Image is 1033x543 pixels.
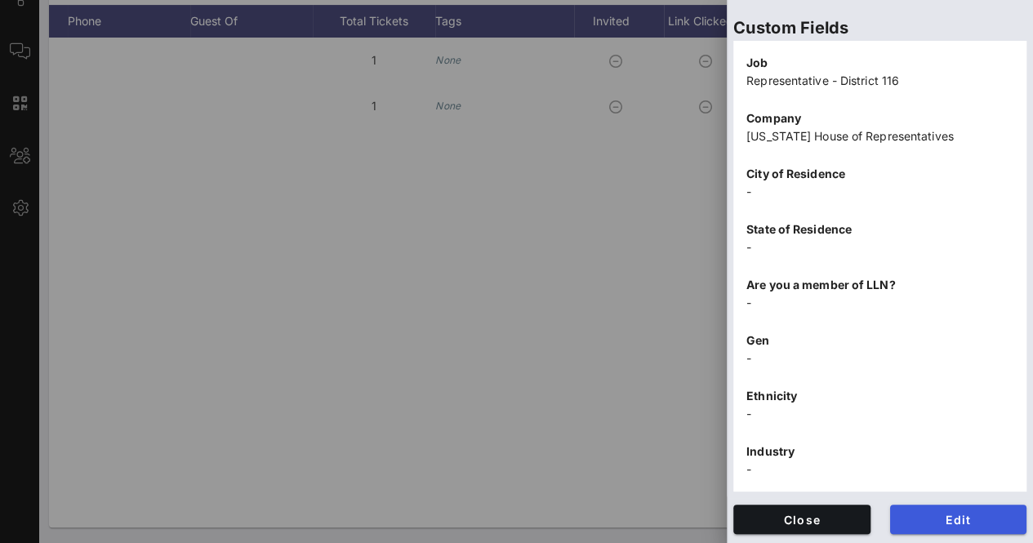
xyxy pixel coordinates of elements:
[746,294,1013,312] p: -
[746,349,1013,367] p: -
[746,183,1013,201] p: -
[746,54,1013,72] p: Job
[746,127,1013,145] p: [US_STATE] House of Representatives
[746,405,1013,423] p: -
[746,220,1013,238] p: State of Residence
[746,332,1013,349] p: Gen
[733,15,1026,41] p: Custom Fields
[890,505,1027,534] button: Edit
[746,387,1013,405] p: Ethnicity
[746,276,1013,294] p: Are you a member of LLN?
[746,461,1013,478] p: -
[903,513,1014,527] span: Edit
[746,238,1013,256] p: -
[746,443,1013,461] p: Industry
[746,513,857,527] span: Close
[733,505,870,534] button: Close
[746,165,1013,183] p: City of Residence
[746,109,1013,127] p: Company
[746,72,1013,90] p: Representative - District 116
